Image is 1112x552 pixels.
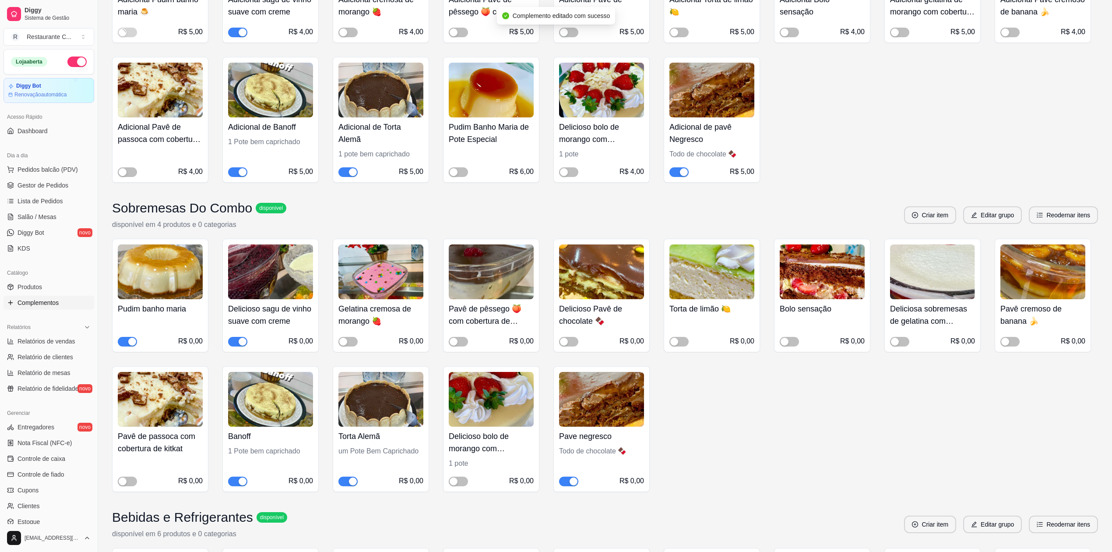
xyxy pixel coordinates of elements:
h4: Pudim banho maria [118,303,203,315]
a: Salão / Mesas [4,210,94,224]
div: 1 pote [559,149,644,159]
div: Todo de chocolate 🍫 [669,149,754,159]
a: Controle de caixa [4,452,94,466]
div: R$ 0,00 [399,336,423,347]
div: R$ 0,00 [289,336,313,347]
div: Loja aberta [11,57,47,67]
div: Restaurante C ... [27,32,71,41]
button: plus-circleCriar item [904,206,956,224]
div: R$ 4,00 [619,166,644,177]
img: product-image [338,244,423,299]
a: Entregadoresnovo [4,420,94,434]
span: Clientes [18,502,40,510]
span: loading [119,28,127,36]
div: R$ 5,00 [730,166,754,177]
article: Renovação automática [14,91,67,98]
span: Lista de Pedidos [18,197,63,205]
div: 1 Pote bem caprichado [228,446,313,456]
div: R$ 5,00 [730,27,754,37]
span: Cupons [18,486,39,495]
span: Diggy Bot [18,228,44,237]
div: R$ 4,00 [399,27,423,37]
h4: Delicioso bolo de morango com Chocolate Branco [449,430,534,455]
span: Nota Fiscal (NFC-e) [18,439,72,447]
span: KDS [18,244,30,253]
span: edit [971,212,977,218]
span: Pedidos balcão (PDV) [18,165,78,174]
div: R$ 0,00 [1061,336,1085,347]
span: Relatório de mesas [18,368,70,377]
button: Alterar Status [67,57,87,67]
div: R$ 6,00 [509,166,534,177]
span: ordered-list [1037,521,1043,527]
a: Relatório de mesas [4,366,94,380]
a: Dashboard [4,124,94,138]
a: Gestor de Pedidos [4,178,94,192]
img: product-image [118,372,203,427]
div: R$ 0,00 [619,336,644,347]
img: product-image [890,244,975,299]
span: plus-circle [912,521,918,527]
div: R$ 5,00 [399,166,423,177]
h4: Pave negresco [559,430,644,442]
span: disponível [258,514,285,521]
a: Relatórios de vendas [4,334,94,348]
img: product-image [338,63,423,117]
h4: Adicional de Banoff [228,121,313,133]
button: editEditar grupo [963,206,1022,224]
h4: Delicioso bolo de morango com Chocolate Branco [559,121,644,145]
div: Catálogo [4,266,94,280]
div: R$ 5,00 [509,27,534,37]
div: 1 pote [449,458,534,469]
span: Complemento editado com sucesso [513,12,610,19]
a: Produtos [4,280,94,294]
h4: Bolo sensação [780,303,865,315]
div: R$ 4,00 [178,166,203,177]
div: Dia a dia [4,149,94,163]
h3: Bebidas e Refrigerantes [112,510,253,525]
a: Relatório de clientes [4,350,94,364]
img: product-image [780,244,865,299]
h3: Sobremesas Do Combo [112,200,252,216]
span: Dashboard [18,127,48,135]
span: Diggy [25,7,91,14]
span: ordered-list [1037,212,1043,218]
a: Diggy BotRenovaçãoautomática [4,78,94,103]
h4: Delicioso sagu de vinho suave com creme [228,303,313,327]
img: product-image [559,372,644,427]
h4: Adicional de pavê Negresco [669,121,754,145]
a: Lista de Pedidos [4,194,94,208]
button: ordered-listReodernar itens [1029,516,1098,533]
div: R$ 0,00 [289,476,313,486]
button: Pedidos balcão (PDV) [4,163,94,177]
div: R$ 0,00 [509,336,534,347]
h4: Torta Alemã [338,430,423,442]
span: R [11,32,20,41]
img: product-image [1000,244,1085,299]
h4: Pavê de pêssego 🍑 com cobertura de chocolate 🍫 [449,303,534,327]
div: 1 Pote bem caprichado [228,137,313,147]
span: Relatório de fidelidade [18,384,78,393]
span: Salão / Mesas [18,212,56,221]
a: Complementos [4,296,94,310]
span: Gestor de Pedidos [18,181,68,190]
div: R$ 0,00 [840,336,865,347]
p: disponível em 4 produtos e 0 categorias [112,219,286,230]
button: plus-circleCriar item [904,516,956,533]
h4: Banoff [228,430,313,442]
div: R$ 4,00 [840,27,865,37]
div: R$ 0,00 [730,336,754,347]
a: Nota Fiscal (NFC-e) [4,436,94,450]
a: Estoque [4,515,94,529]
div: R$ 0,00 [619,476,644,486]
a: Diggy Botnovo [4,226,94,240]
div: Acesso Rápido [4,110,94,124]
div: R$ 4,00 [289,27,313,37]
div: R$ 0,00 [178,336,203,347]
h4: Gelatina cremosa de morango 🍓 [338,303,423,327]
h4: Pavê cremoso de banana 🍌 [1000,303,1085,327]
div: R$ 0,00 [178,476,203,486]
img: product-image [338,372,423,427]
img: product-image [228,63,313,117]
img: product-image [118,63,203,117]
